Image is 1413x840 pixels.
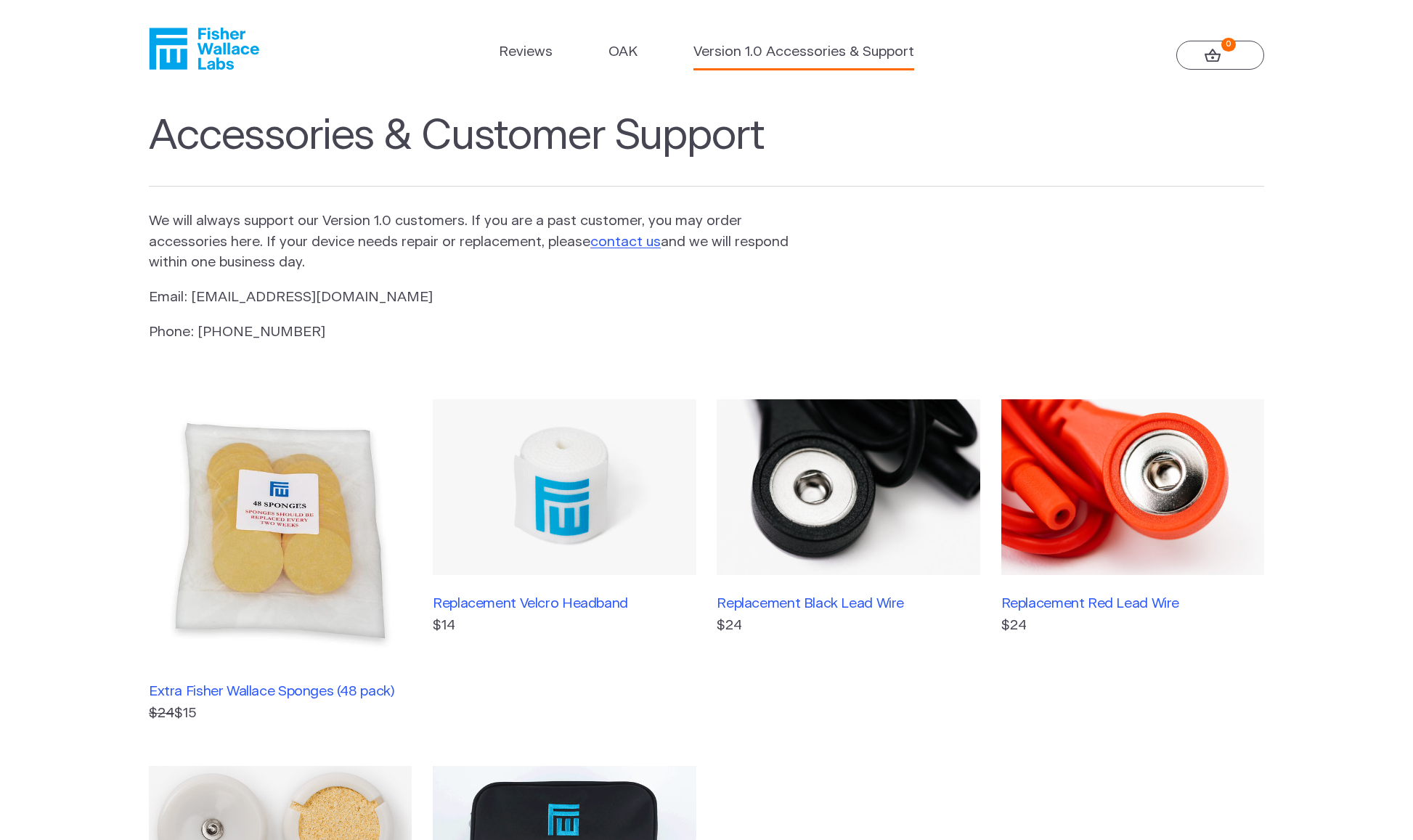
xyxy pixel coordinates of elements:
img: Extra Fisher Wallace Sponges (48 pack) [149,399,412,662]
strong: 0 [1221,38,1235,52]
a: Reviews [499,42,553,63]
p: $24 [717,616,980,637]
img: Replacement Red Lead Wire [1001,399,1264,575]
a: 0 [1176,41,1264,70]
a: Replacement Black Lead Wire$24 [717,399,980,724]
p: $15 [149,704,412,725]
p: We will always support our Version 1.0 customers. If you are a past customer, you may order acces... [149,211,791,274]
h3: Extra Fisher Wallace Sponges (48 pack) [149,683,412,700]
a: OAK [608,42,638,63]
a: Version 1.0 Accessories & Support [693,42,914,63]
img: Replacement Black Lead Wire [717,399,980,575]
img: Replacement Velcro Headband [433,399,696,575]
p: $14 [433,616,696,637]
s: $24 [149,706,174,720]
a: Fisher Wallace [149,28,259,70]
h1: Accessories & Customer Support [149,112,1264,187]
h3: Replacement Black Lead Wire [717,595,980,612]
a: Extra Fisher Wallace Sponges (48 pack) $24$15 [149,399,412,724]
h3: Replacement Velcro Headband [433,595,696,612]
a: contact us [590,235,661,249]
h3: Replacement Red Lead Wire [1001,595,1264,612]
a: Replacement Velcro Headband$14 [433,399,696,724]
p: Email: [EMAIL_ADDRESS][DOMAIN_NAME] [149,288,791,309]
a: Replacement Red Lead Wire$24 [1001,399,1264,724]
p: Phone: [PHONE_NUMBER] [149,322,791,343]
p: $24 [1001,616,1264,637]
